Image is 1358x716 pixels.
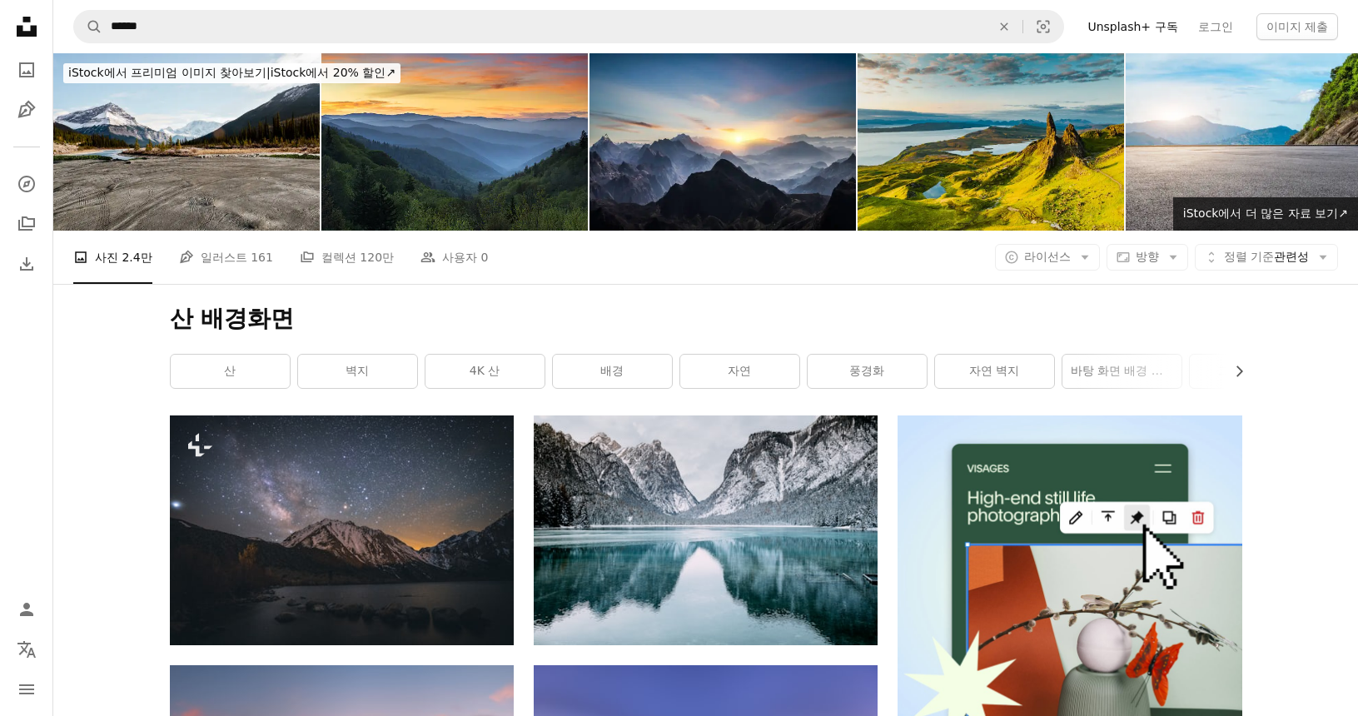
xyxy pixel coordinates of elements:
a: 배경 [553,355,672,388]
img: Drone View Over Old Man Of Storr, Isle Of Skye, Scotland [858,53,1124,231]
button: 메뉴 [10,673,43,706]
a: 산 [171,355,290,388]
a: 사용자 0 [420,231,488,284]
button: 라이선스 [995,244,1100,271]
span: 방향 [1136,250,1159,263]
span: iStock에서 프리미엄 이미지 찾아보기 | [68,66,271,79]
h1: 산 배경화면 [170,304,1242,334]
a: 탐색 [10,167,43,201]
button: 목록을 오른쪽으로 스크롤 [1224,355,1242,388]
button: 방향 [1107,244,1188,271]
a: 다운로드 내역 [10,247,43,281]
button: 언어 [10,633,43,666]
span: 라이선스 [1024,250,1071,263]
a: iStock에서 더 많은 자료 보기↗ [1173,197,1358,231]
button: 시각적 검색 [1023,11,1063,42]
span: iStock에서 20% 할인 ↗ [68,66,395,79]
span: 0 [481,248,489,266]
a: 일러스트 [10,93,43,127]
a: 그린 마운틴 [1190,355,1309,388]
span: iStock에서 더 많은 자료 보기 ↗ [1183,206,1348,220]
img: 일출에 안개 산의 공중 보기 [589,53,856,231]
img: 산맥과 호수 너머의 밤하늘 [170,415,514,644]
a: 바탕 화면 배경 무늬 [1062,355,1181,388]
a: iStock에서 프리미엄 이미지 찾아보기|iStock에서 20% 할인↗ [53,53,410,93]
button: 정렬 기준관련성 [1195,244,1338,271]
span: 관련성 [1224,249,1309,266]
img: 캐나다 로키 산맥에 대한 흔적이있는 빈 먼지 해변 [53,53,320,231]
button: Unsplash 검색 [74,11,102,42]
span: 161 [251,248,273,266]
a: 낮 동안의 수역과 눈 덮인 산 [534,523,878,538]
a: 자연 [680,355,799,388]
a: Unsplash+ 구독 [1077,13,1187,40]
a: 풍경화 [808,355,927,388]
button: 삭제 [986,11,1022,42]
a: 사진 [10,53,43,87]
a: 컬렉션 120만 [300,231,394,284]
a: 일러스트 161 [179,231,273,284]
a: 로그인 / 가입 [10,593,43,626]
a: 벽지 [298,355,417,388]
form: 사이트 전체에서 이미지 찾기 [73,10,1064,43]
button: 이미지 제출 [1256,13,1338,40]
a: 자연 벽지 [935,355,1054,388]
a: 컬렉션 [10,207,43,241]
a: 로그인 [1188,13,1243,40]
a: 4K 산 [425,355,545,388]
img: 썬라이즈 풍경 Great Smoky Mountains National Park Gatlinburg TN [321,53,588,231]
span: 정렬 기준 [1224,250,1274,263]
img: 낮 동안의 수역과 눈 덮인 산 [534,415,878,645]
a: 산맥과 호수 너머의 밤하늘 [170,522,514,537]
span: 120만 [360,248,394,266]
